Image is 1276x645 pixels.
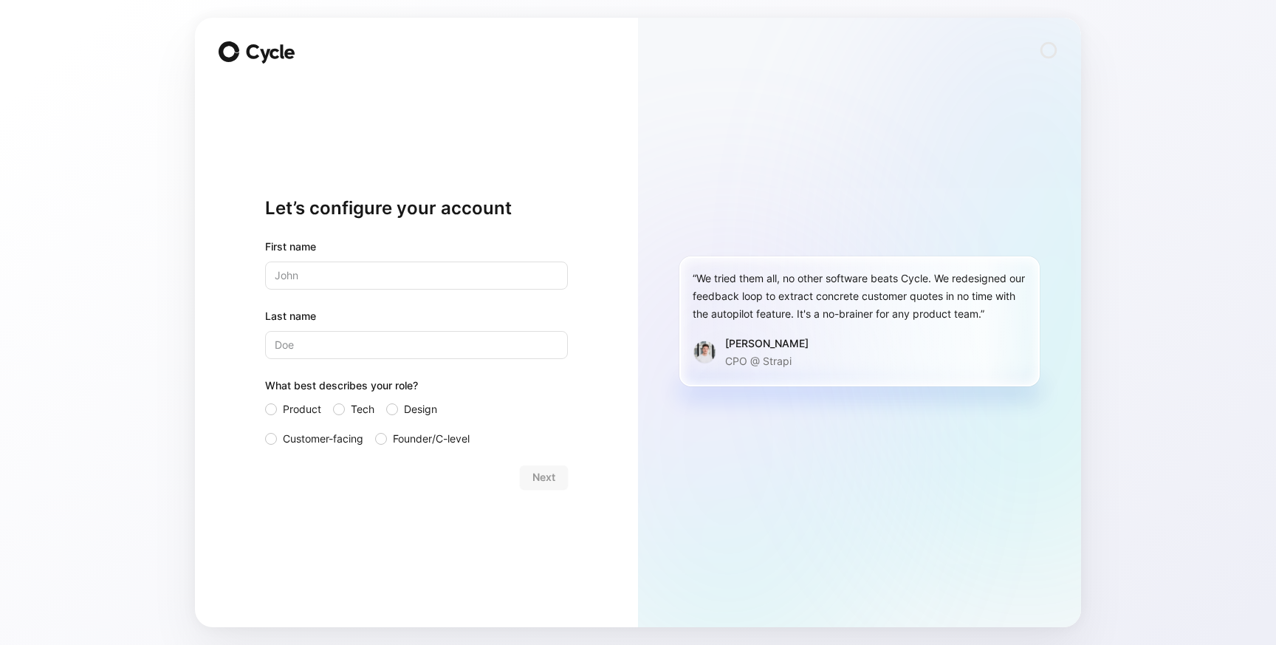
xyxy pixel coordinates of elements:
span: Founder/C-level [393,430,470,448]
label: Last name [265,307,568,325]
div: “We tried them all, no other software beats Cycle. We redesigned our feedback loop to extract con... [693,270,1026,323]
input: Doe [265,331,568,359]
span: Product [283,400,321,418]
div: First name [265,238,568,256]
h1: Let’s configure your account [265,197,568,220]
span: Customer-facing [283,430,363,448]
div: What best describes your role? [265,377,568,400]
p: CPO @ Strapi [725,352,809,370]
div: [PERSON_NAME] [725,335,809,352]
input: John [265,262,568,290]
span: Design [404,400,437,418]
span: Tech [351,400,374,418]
